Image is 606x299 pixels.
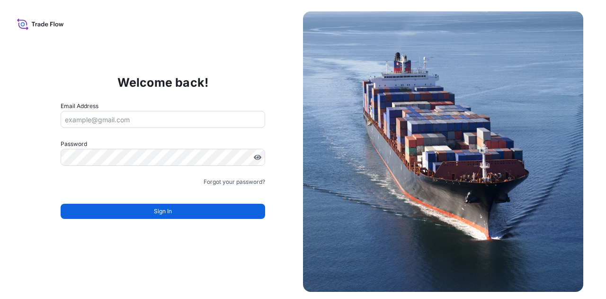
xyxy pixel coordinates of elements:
[303,11,583,292] img: Ship illustration
[61,139,265,149] label: Password
[61,111,265,128] input: example@gmail.com
[204,177,265,187] a: Forgot your password?
[254,154,261,161] button: Show password
[61,204,265,219] button: Sign In
[61,101,98,111] label: Email Address
[117,75,209,90] p: Welcome back!
[154,207,172,216] span: Sign In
